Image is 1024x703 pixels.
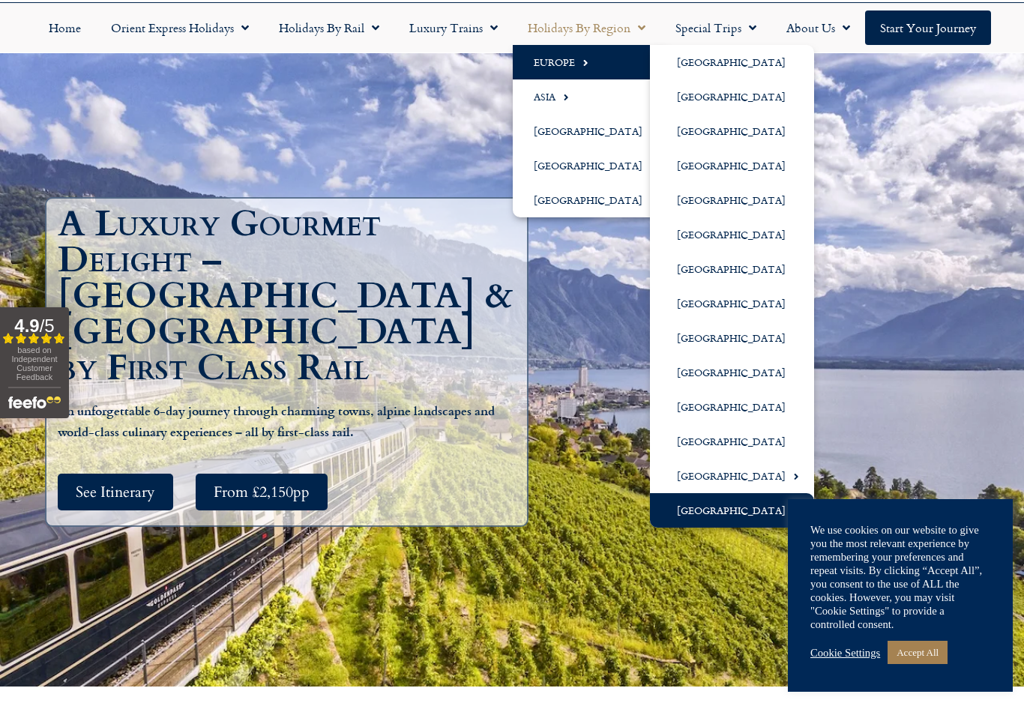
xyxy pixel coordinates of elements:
[513,45,671,79] a: Europe
[650,321,814,355] a: [GEOGRAPHIC_DATA]
[76,483,155,501] span: See Itinerary
[96,10,264,45] a: Orient Express Holidays
[394,10,513,45] a: Luxury Trains
[810,646,880,660] a: Cookie Settings
[264,10,394,45] a: Holidays by Rail
[888,641,948,664] a: Accept All
[650,114,814,148] a: [GEOGRAPHIC_DATA]
[650,286,814,321] a: [GEOGRAPHIC_DATA]
[865,10,991,45] a: Start your Journey
[58,206,523,386] h1: A Luxury Gourmet Delight – [GEOGRAPHIC_DATA] & [GEOGRAPHIC_DATA] by First Class Rail
[650,493,814,528] a: [GEOGRAPHIC_DATA]
[513,79,671,114] a: Asia
[650,459,814,493] a: [GEOGRAPHIC_DATA]
[513,183,671,217] a: [GEOGRAPHIC_DATA]
[650,355,814,390] a: [GEOGRAPHIC_DATA]
[650,45,814,528] ul: Europe
[34,10,96,45] a: Home
[771,10,865,45] a: About Us
[58,474,173,510] a: See Itinerary
[650,217,814,252] a: [GEOGRAPHIC_DATA]
[660,10,771,45] a: Special Trips
[650,183,814,217] a: [GEOGRAPHIC_DATA]
[810,523,990,631] div: We use cookies on our website to give you the most relevant experience by remembering your prefer...
[7,10,1017,45] nav: Menu
[513,114,671,148] a: [GEOGRAPHIC_DATA]
[650,45,814,79] a: [GEOGRAPHIC_DATA]
[650,390,814,424] a: [GEOGRAPHIC_DATA]
[650,424,814,459] a: [GEOGRAPHIC_DATA]
[650,148,814,183] a: [GEOGRAPHIC_DATA]
[650,79,814,114] a: [GEOGRAPHIC_DATA]
[196,474,328,510] a: From £2,150pp
[650,252,814,286] a: [GEOGRAPHIC_DATA]
[58,402,495,440] b: An unforgettable 6-day journey through charming towns, alpine landscapes and world-class culinary...
[513,148,671,183] a: [GEOGRAPHIC_DATA]
[513,10,660,45] a: Holidays by Region
[214,483,310,501] span: From £2,150pp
